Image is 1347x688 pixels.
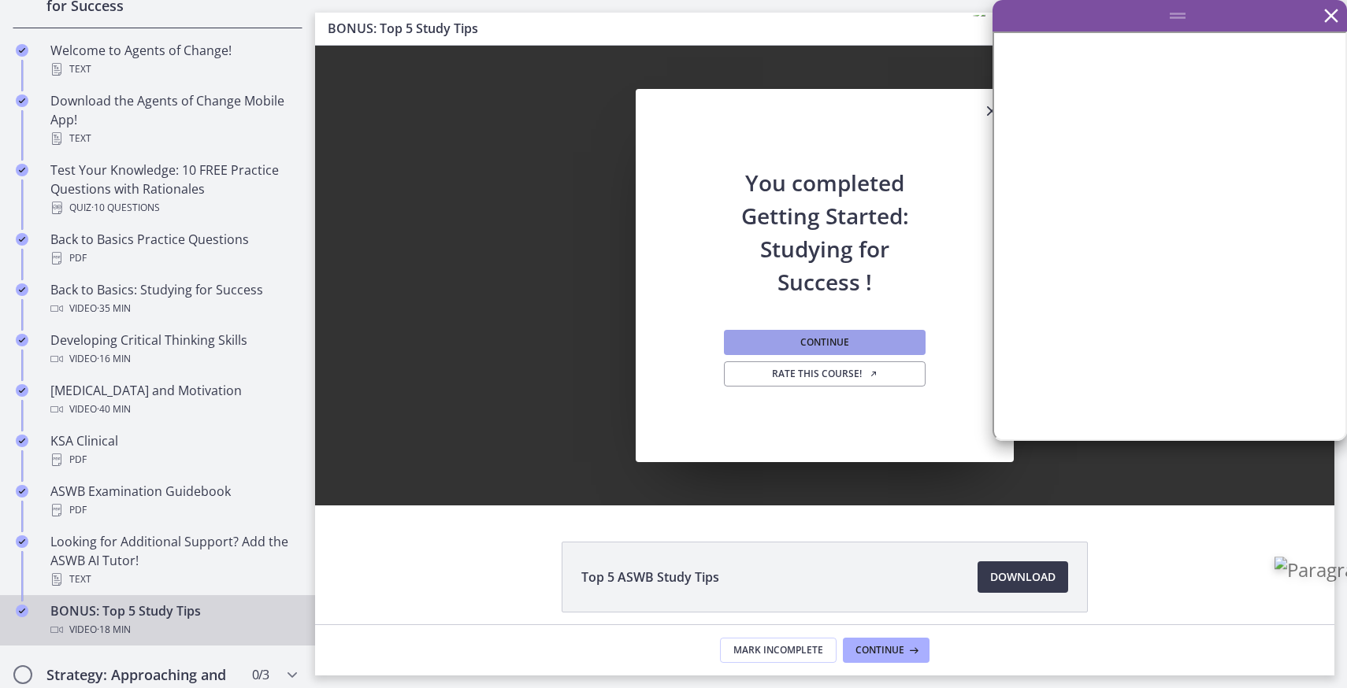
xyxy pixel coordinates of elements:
[16,485,28,498] i: Completed
[16,535,28,548] i: Completed
[990,568,1056,586] span: Download
[50,91,296,148] div: Download the Agents of Change Mobile App!
[16,233,28,246] i: Completed
[50,400,296,419] div: Video
[50,532,296,589] div: Looking for Additional Support? Add the ASWB AI Tutor!
[16,605,28,617] i: Completed
[724,330,926,355] button: Continue
[869,369,878,379] i: Opens in a new window
[16,44,28,57] i: Completed
[50,620,296,639] div: Video
[772,368,878,380] span: Rate this course!
[97,620,131,639] span: · 18 min
[50,60,296,79] div: Text
[733,644,823,657] span: Mark Incomplete
[970,89,1014,135] button: Close
[720,638,837,663] button: Mark Incomplete
[16,384,28,397] i: Completed
[50,601,296,639] div: BONUS: Top 5 Study Tips
[97,350,131,368] span: · 16 min
[16,164,28,176] i: Completed
[16,94,28,107] i: Completed
[97,299,131,318] span: · 35 min
[50,501,296,520] div: PDF
[50,129,296,148] div: Text
[581,568,719,586] span: Top 5 ASWB Study Tips
[843,638,930,663] button: Continue
[16,435,28,447] i: Completed
[50,331,296,368] div: Developing Critical Thinking Skills
[50,450,296,469] div: PDF
[978,561,1068,593] a: Download
[91,198,160,217] span: · 10 Questions
[855,644,904,657] span: Continue
[50,431,296,469] div: KSA Clinical
[50,482,296,520] div: ASWB Examination Guidebook
[50,280,296,318] div: Back to Basics: Studying for Success
[50,230,296,268] div: Back to Basics Practice Questions
[800,336,849,349] span: Continue
[50,381,296,419] div: [MEDICAL_DATA] and Motivation
[328,19,1240,38] h3: BONUS: Top 5 Study Tips
[50,299,296,318] div: Video
[16,334,28,346] i: Completed
[50,350,296,368] div: Video
[50,198,296,217] div: Quiz
[16,283,28,296] i: Completed
[721,135,929,298] h2: You completed Getting Started: Studying for Success !
[97,400,131,419] span: · 40 min
[50,249,296,268] div: PDF
[724,361,926,387] a: Rate this course! Opens in a new window
[50,161,296,217] div: Test Your Knowledge: 10 FREE Practice Questions with Rationales
[50,570,296,589] div: Text
[50,41,296,79] div: Welcome to Agents of Change!
[252,665,269,684] span: 0 / 3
